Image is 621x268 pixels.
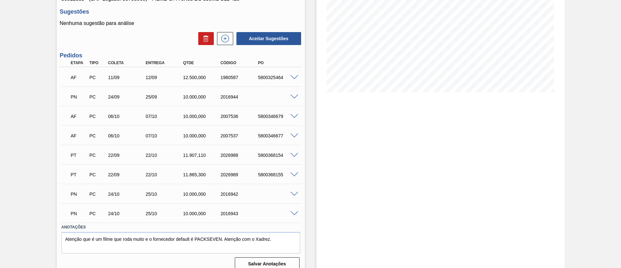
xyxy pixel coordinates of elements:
p: PN [71,94,87,99]
div: 12/09/2025 [144,75,186,80]
div: Entrega [144,61,186,65]
div: 2016944 [219,94,261,99]
div: 5800346677 [256,133,299,138]
div: 5800346679 [256,114,299,119]
div: 25/09/2025 [144,94,186,99]
div: 2026989 [219,172,261,177]
p: AF [71,114,87,119]
div: 11.865,300 [181,172,223,177]
div: Tipo [88,61,107,65]
div: PO [256,61,299,65]
div: 22/10/2025 [144,153,186,158]
div: 5800325464 [256,75,299,80]
div: Pedido de Compra [88,114,107,119]
div: 11.907,110 [181,153,223,158]
div: 10.000,000 [181,114,223,119]
div: 06/10/2025 [106,114,148,119]
div: Pedido em Negociação [69,90,89,104]
div: 24/10/2025 [106,211,148,216]
div: Qtde [181,61,223,65]
div: 2026988 [219,153,261,158]
div: Código [219,61,261,65]
div: Pedido de Compra [88,153,107,158]
div: Etapa [69,61,89,65]
div: Pedido em Trânsito [69,148,89,162]
div: 25/10/2025 [144,211,186,216]
p: AF [71,133,87,138]
div: Pedido de Compra [88,192,107,197]
p: Nenhuma sugestão para análise [60,20,302,26]
div: Pedido em Negociação [69,187,89,201]
div: 22/10/2025 [144,172,186,177]
h3: Pedidos [60,52,302,59]
div: 10.000,000 [181,94,223,99]
div: Aguardando Faturamento [69,129,89,143]
div: Aguardando Faturamento [69,109,89,123]
h3: Sugestões [60,8,302,15]
div: 12.500,000 [181,75,223,80]
div: 5800368155 [256,172,299,177]
div: 07/10/2025 [144,114,186,119]
p: PT [71,172,87,177]
div: Pedido em Trânsito [69,168,89,182]
p: PN [71,192,87,197]
div: 25/10/2025 [144,192,186,197]
div: 06/10/2025 [106,133,148,138]
textarea: Atenção que é um filme que roda muito e o fornecedor default é PACKSEVEN. Atenção com o Xadrez. [61,232,300,253]
label: Anotações [61,223,300,232]
p: PN [71,211,87,216]
div: Pedido de Compra [88,133,107,138]
div: Pedido de Compra [88,211,107,216]
div: 2016943 [219,211,261,216]
div: Aguardando Faturamento [69,70,89,85]
p: PT [71,153,87,158]
div: 1980587 [219,75,261,80]
p: AF [71,75,87,80]
div: Pedido em Negociação [69,206,89,221]
div: 10.000,000 [181,211,223,216]
div: Coleta [106,61,148,65]
div: Excluir Sugestões [195,32,214,45]
div: 11/09/2025 [106,75,148,80]
div: 5800368154 [256,153,299,158]
div: Pedido de Compra [88,75,107,80]
div: Pedido de Compra [88,172,107,177]
div: Aceitar Sugestões [233,31,302,46]
div: 24/10/2025 [106,192,148,197]
div: 2007537 [219,133,261,138]
div: 10.000,000 [181,133,223,138]
div: Nova sugestão [214,32,233,45]
div: 10.000,000 [181,192,223,197]
div: 22/09/2025 [106,172,148,177]
div: 2016942 [219,192,261,197]
div: 2007536 [219,114,261,119]
div: 22/09/2025 [106,153,148,158]
button: Aceitar Sugestões [236,32,301,45]
div: Pedido de Compra [88,94,107,99]
div: 24/09/2025 [106,94,148,99]
div: 07/10/2025 [144,133,186,138]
